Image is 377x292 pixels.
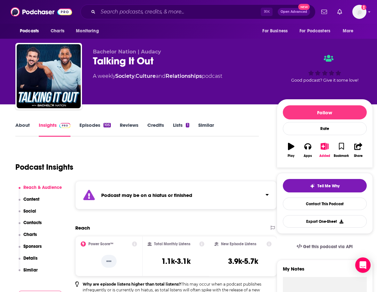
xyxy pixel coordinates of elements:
[299,139,316,162] button: Apps
[19,232,37,244] button: Charts
[283,139,299,162] button: Play
[291,239,358,255] a: Get this podcast via API
[79,122,111,137] a: Episodes105
[355,257,371,273] div: Open Intercom Messenger
[298,4,310,10] span: New
[75,225,90,231] h2: Reach
[352,5,366,19] button: Show profile menu
[11,6,72,18] img: Podchaser - Follow, Share and Rate Podcasts
[115,73,135,79] a: Society
[166,73,202,79] a: Relationships
[80,4,316,19] div: Search podcasts, credits, & more...
[310,183,315,189] img: tell me why sparkle
[262,27,288,36] span: For Business
[71,25,107,37] button: open menu
[23,255,37,261] p: Details
[304,154,312,158] div: Apps
[186,123,189,127] div: 1
[23,244,42,249] p: Sponsors
[338,25,362,37] button: open menu
[317,183,340,189] span: Tell Me Why
[299,27,330,36] span: For Podcasters
[354,154,363,158] div: Share
[17,44,81,108] img: Talking It Out
[319,6,330,17] a: Show notifications dropdown
[161,256,191,266] h3: 1.1k-3.1k
[19,255,38,267] button: Details
[335,6,345,17] a: Show notifications dropdown
[258,25,296,37] button: open menu
[19,185,62,197] button: Reach & Audience
[101,192,192,198] strong: Podcast may be on a hiatus or finished
[23,208,36,214] p: Social
[59,123,70,128] img: Podchaser Pro
[283,266,367,277] label: My Notes
[343,27,354,36] span: More
[352,5,366,19] span: Logged in as tinajoell1
[277,49,373,88] div: Good podcast? Give it some love!
[147,122,164,137] a: Credits
[19,220,42,232] button: Contacts
[261,8,273,16] span: ⌘ K
[93,49,161,55] span: Bachelor Nation | Audacy
[51,27,64,36] span: Charts
[15,25,47,37] button: open menu
[283,215,367,228] button: Export One-Sheet
[228,256,258,266] h3: 3.9k-5.7k
[288,154,294,158] div: Play
[23,232,37,237] p: Charts
[361,5,366,10] svg: Add a profile image
[20,27,39,36] span: Podcasts
[156,73,166,79] span: and
[278,8,310,16] button: Open AdvancedNew
[291,78,358,83] span: Good podcast? Give it some love!
[15,162,73,172] h1: Podcast Insights
[334,154,349,158] div: Bookmark
[221,242,256,246] h2: New Episode Listens
[75,181,277,209] section: Click to expand status details
[283,179,367,192] button: tell me why sparkleTell Me Why
[303,244,353,249] span: Get this podcast via API
[316,139,333,162] button: Added
[281,10,307,13] span: Open Advanced
[283,198,367,210] a: Contact This Podcast
[101,255,117,268] p: --
[19,267,38,279] button: Similar
[283,105,367,119] button: Follow
[120,122,138,137] a: Reviews
[19,197,40,208] button: Content
[76,27,99,36] span: Monitoring
[295,25,340,37] button: open menu
[46,25,68,37] a: Charts
[23,220,42,225] p: Contacts
[88,242,113,246] h2: Power Score™
[98,7,261,17] input: Search podcasts, credits, & more...
[319,154,330,158] div: Added
[198,122,214,137] a: Similar
[19,208,37,220] button: Social
[83,282,181,287] b: Why are episode listens higher than total listens?
[103,123,111,127] div: 105
[93,72,222,80] div: A weekly podcast
[23,267,38,273] p: Similar
[39,122,70,137] a: InsightsPodchaser Pro
[173,122,189,137] a: Lists1
[283,122,367,135] div: Rate
[352,5,366,19] img: User Profile
[15,122,30,137] a: About
[19,244,42,255] button: Sponsors
[23,185,62,190] p: Reach & Audience
[135,73,156,79] a: Culture
[350,139,366,162] button: Share
[23,197,39,202] p: Content
[154,242,190,246] h2: Total Monthly Listens
[333,139,350,162] button: Bookmark
[135,73,135,79] span: ,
